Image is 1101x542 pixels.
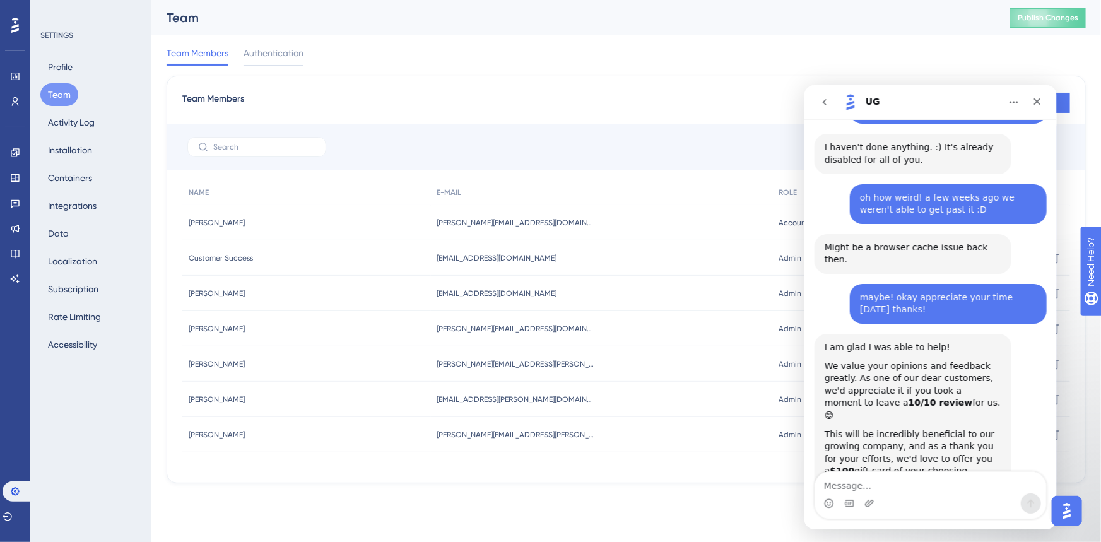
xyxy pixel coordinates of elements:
span: [PERSON_NAME][EMAIL_ADDRESS][PERSON_NAME][DOMAIN_NAME] [437,430,595,440]
span: Admin [779,359,801,369]
span: Customer Success [189,253,253,263]
span: Admin [779,288,801,298]
div: I am glad I was able to help!﻿​ [20,256,197,269]
div: We value your opinions and feedback greatly. As one of our dear customers, we'd appreciate it if ... [20,275,197,337]
span: Account Owner [779,218,834,228]
input: Search [213,143,315,151]
span: NAME [189,187,209,197]
button: Upload attachment [60,413,70,423]
button: Team [40,83,78,106]
span: [PERSON_NAME] [189,359,245,369]
button: Emoji picker [20,413,30,423]
button: Installation [40,139,100,162]
span: [PERSON_NAME] [189,288,245,298]
span: [PERSON_NAME] [189,394,245,404]
button: Gif picker [40,413,50,423]
iframe: Intercom live chat [804,85,1057,529]
span: Team Members [167,45,228,61]
div: Team [167,9,979,27]
span: [PERSON_NAME] [189,218,245,228]
span: Admin [779,324,801,334]
iframe: UserGuiding AI Assistant Launcher [1048,492,1086,530]
span: Team Members [182,91,244,114]
span: Need Help? [30,3,79,18]
button: Send a message… [216,408,237,428]
span: [PERSON_NAME][EMAIL_ADDRESS][PERSON_NAME][DOMAIN_NAME] [437,359,595,369]
span: [PERSON_NAME][EMAIL_ADDRESS][DOMAIN_NAME] [437,324,595,334]
span: ROLE [779,187,797,197]
button: Subscription [40,278,106,300]
div: Simay says… [10,249,242,485]
textarea: Message… [11,387,242,408]
button: Profile [40,56,80,78]
span: [EMAIL_ADDRESS][DOMAIN_NAME] [437,288,557,298]
span: [PERSON_NAME][EMAIL_ADDRESS][DOMAIN_NAME] [437,218,595,228]
button: Integrations [40,194,104,217]
span: Admin [779,253,801,263]
span: [PERSON_NAME] [189,430,245,440]
button: Accessibility [40,333,105,356]
span: [EMAIL_ADDRESS][PERSON_NAME][DOMAIN_NAME] [437,394,595,404]
button: Data [40,222,76,245]
button: Activity Log [40,111,102,134]
span: Admin [779,394,801,404]
button: Publish Changes [1010,8,1086,28]
span: E-MAIL [437,187,462,197]
button: Localization [40,250,105,273]
button: Containers [40,167,100,189]
span: Authentication [244,45,303,61]
b: $100 [26,380,50,391]
div: SETTINGS [40,30,143,40]
div: This will be incredibly beneficial to our growing company, and as a thank you for your efforts, w... [20,343,197,392]
span: [PERSON_NAME] [189,324,245,334]
button: Rate Limiting [40,305,109,328]
span: [EMAIL_ADDRESS][DOMAIN_NAME] [437,253,557,263]
span: Admin [779,430,801,440]
div: I am glad I was able to help! ​ We value your opinions and feedback greatly. As one of our dear c... [10,249,207,462]
span: Publish Changes [1018,13,1078,23]
b: 10/10 review [104,312,168,322]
